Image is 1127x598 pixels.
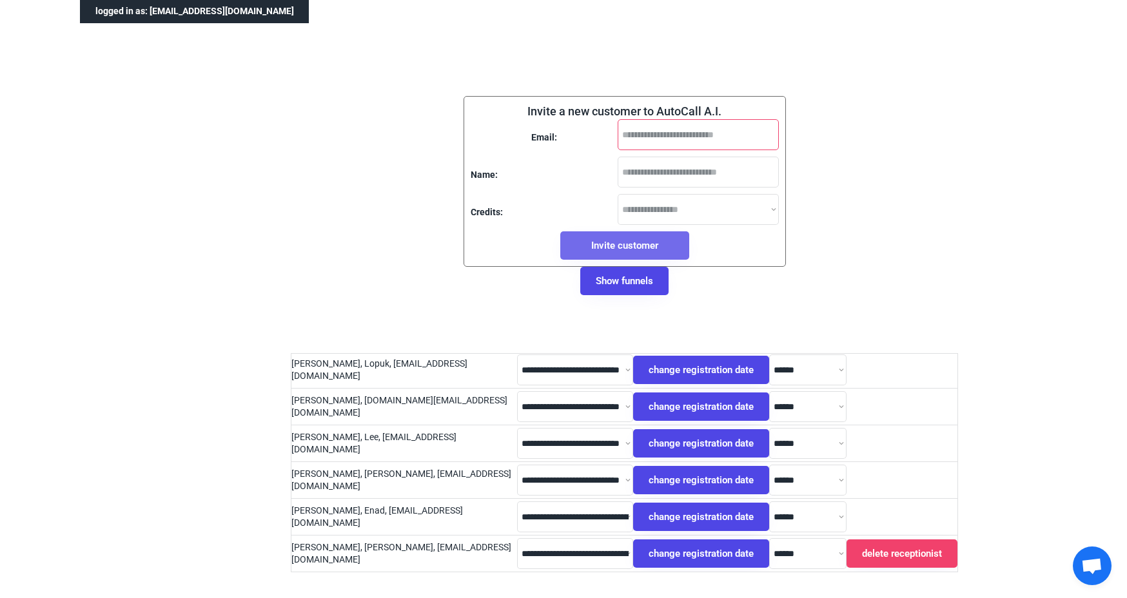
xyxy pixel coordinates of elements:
[560,231,689,260] button: Invite customer
[633,466,769,494] button: change registration date
[633,356,769,384] button: change registration date
[471,206,503,219] div: Credits:
[633,392,769,421] button: change registration date
[291,358,517,383] div: [PERSON_NAME], Lopuk, [EMAIL_ADDRESS][DOMAIN_NAME]
[291,541,517,566] div: [PERSON_NAME], [PERSON_NAME], [EMAIL_ADDRESS][DOMAIN_NAME]
[633,429,769,458] button: change registration date
[1073,546,1112,585] a: Open chat
[633,539,769,568] button: change registration date
[80,5,309,18] div: logged in as: [EMAIL_ADDRESS][DOMAIN_NAME]
[633,503,769,531] button: change registration date
[471,169,498,182] div: Name:
[291,505,517,530] div: [PERSON_NAME], Enad, [EMAIL_ADDRESS][DOMAIN_NAME]
[847,539,957,568] button: delete receptionist
[580,267,669,295] button: Show funnels
[291,394,517,420] div: [PERSON_NAME], [DOMAIN_NAME][EMAIL_ADDRESS][DOMAIN_NAME]
[531,131,557,144] div: Email:
[527,103,721,119] div: Invite a new customer to AutoCall A.I.
[291,431,517,456] div: [PERSON_NAME], Lee, [EMAIL_ADDRESS][DOMAIN_NAME]
[291,468,517,493] div: [PERSON_NAME], [PERSON_NAME], [EMAIL_ADDRESS][DOMAIN_NAME]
